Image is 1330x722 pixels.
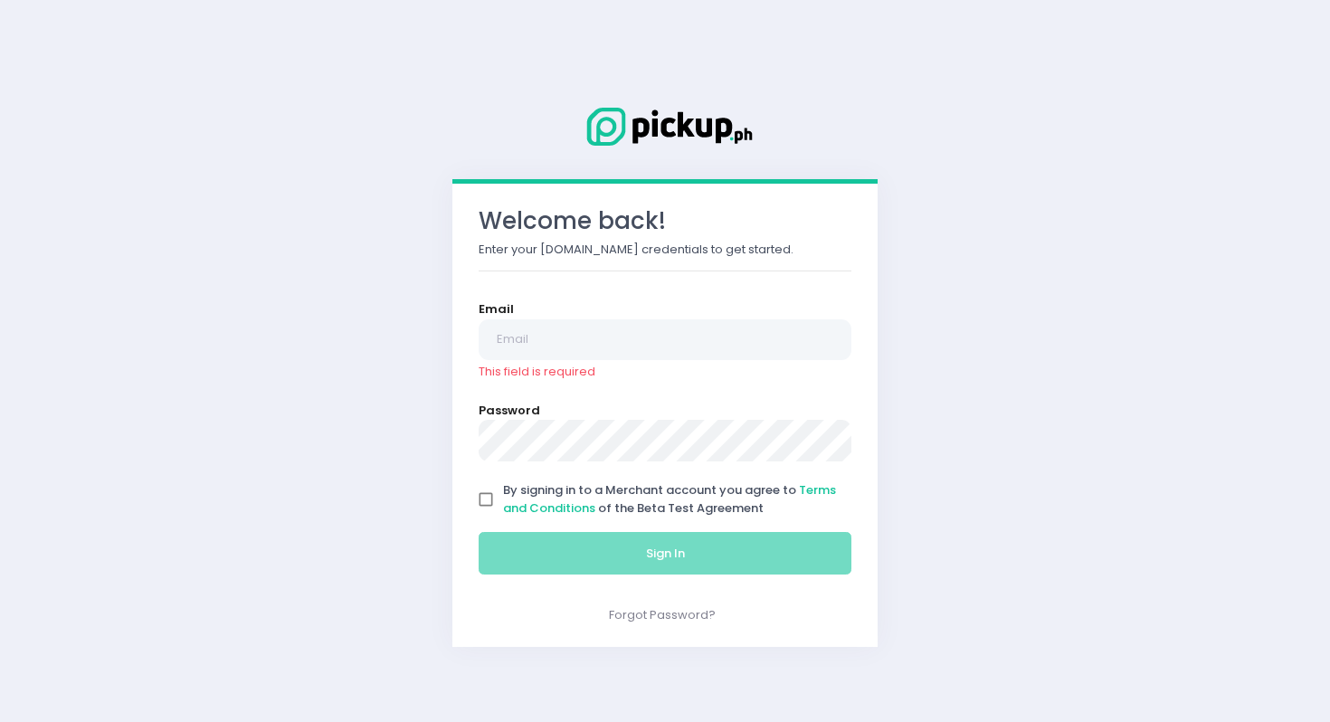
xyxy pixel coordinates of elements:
p: Enter your [DOMAIN_NAME] credentials to get started. [479,241,851,259]
a: Terms and Conditions [503,481,836,517]
h3: Welcome back! [479,207,851,235]
span: Sign In [646,545,685,562]
label: Password [479,402,540,420]
button: Sign In [479,532,851,575]
a: Forgot Password? [609,606,716,623]
input: Email [479,319,851,361]
img: Logo [575,104,755,149]
label: Email [479,300,514,318]
span: By signing in to a Merchant account you agree to of the Beta Test Agreement [503,481,836,517]
div: This field is required [479,363,851,381]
